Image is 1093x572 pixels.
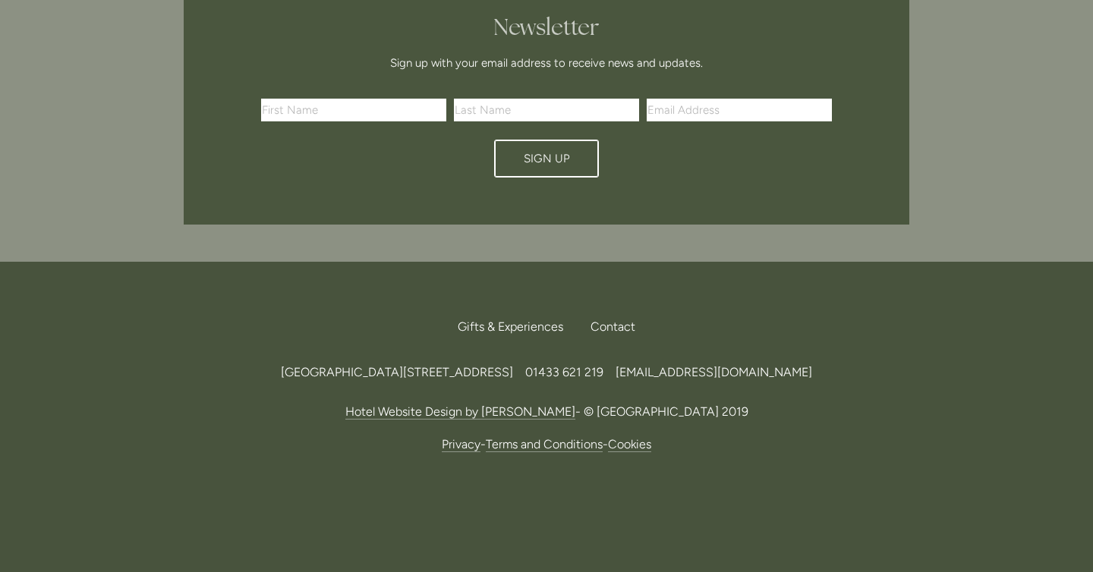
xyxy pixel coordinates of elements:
[486,437,603,452] a: Terms and Conditions
[184,401,909,422] p: - © [GEOGRAPHIC_DATA] 2019
[608,437,651,452] a: Cookies
[454,99,639,121] input: Last Name
[578,310,635,344] div: Contact
[345,404,575,420] a: Hotel Website Design by [PERSON_NAME]
[261,99,446,121] input: First Name
[458,310,575,344] a: Gifts & Experiences
[647,99,832,121] input: Email Address
[494,140,599,178] button: Sign Up
[616,365,812,379] a: [EMAIL_ADDRESS][DOMAIN_NAME]
[266,14,827,41] h2: Newsletter
[458,319,563,334] span: Gifts & Experiences
[266,54,827,72] p: Sign up with your email address to receive news and updates.
[524,152,570,165] span: Sign Up
[281,365,513,379] span: [GEOGRAPHIC_DATA][STREET_ADDRESS]
[525,365,603,379] span: 01433 621 219
[442,437,480,452] a: Privacy
[184,434,909,454] p: - -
